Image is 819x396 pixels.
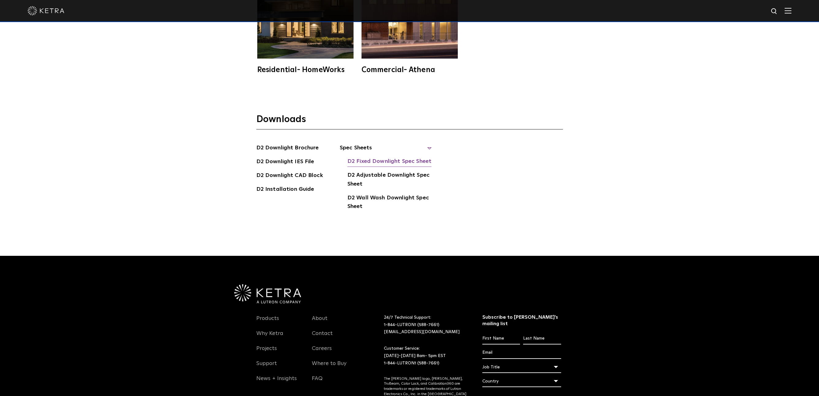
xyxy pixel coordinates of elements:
img: Ketra-aLutronCo_White_RGB [234,284,301,303]
a: Careers [312,345,332,359]
a: [EMAIL_ADDRESS][DOMAIN_NAME] [384,330,460,334]
input: Last Name [523,333,561,344]
a: D2 Adjustable Downlight Spec Sheet [347,171,432,190]
a: Projects [256,345,277,359]
div: Country [482,375,561,387]
img: search icon [771,8,778,15]
p: 24/7 Technical Support: [384,314,467,336]
a: FAQ [312,375,323,389]
div: Job Title [482,361,561,373]
a: D2 Downlight IES File [256,157,314,167]
a: D2 Downlight CAD Block [256,171,323,181]
a: D2 Wall Wash Downlight Spec Sheet [347,194,432,212]
a: Support [256,360,277,374]
a: News + Insights [256,375,297,389]
a: D2 Installation Guide [256,185,314,195]
a: Where to Buy [312,360,346,374]
p: Customer Service: [DATE]-[DATE] 8am- 5pm EST [384,345,467,367]
a: Products [256,315,279,329]
img: Hamburger%20Nav.svg [785,8,791,13]
input: Email [482,347,561,359]
h3: Downloads [256,113,563,129]
a: D2 Downlight Brochure [256,144,319,153]
a: About [312,315,327,329]
h3: Subscribe to [PERSON_NAME]’s mailing list [482,314,561,327]
input: First Name [482,333,520,344]
div: Navigation Menu [312,314,358,389]
a: Contact [312,330,333,344]
a: 1-844-LUTRON1 (588-7661) [384,323,439,327]
a: D2 Fixed Downlight Spec Sheet [347,157,431,167]
div: Residential- HomeWorks [257,66,354,74]
span: Spec Sheets [340,144,432,157]
img: ketra-logo-2019-white [28,6,64,15]
a: Why Ketra [256,330,283,344]
a: 1-844-LUTRON1 (588-7661) [384,361,439,365]
div: Commercial- Athena [362,66,458,74]
div: Navigation Menu [256,314,303,389]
